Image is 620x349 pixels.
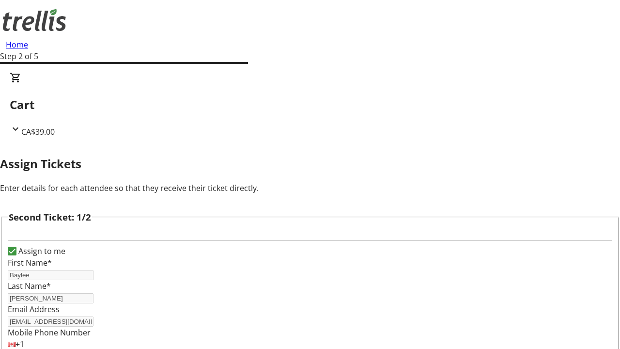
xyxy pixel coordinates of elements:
[16,245,65,257] label: Assign to me
[8,281,51,291] label: Last Name*
[10,96,610,113] h2: Cart
[21,127,55,137] span: CA$39.00
[10,72,610,138] div: CartCA$39.00
[8,304,60,315] label: Email Address
[9,210,91,224] h3: Second Ticket: 1/2
[8,257,52,268] label: First Name*
[8,327,91,338] label: Mobile Phone Number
